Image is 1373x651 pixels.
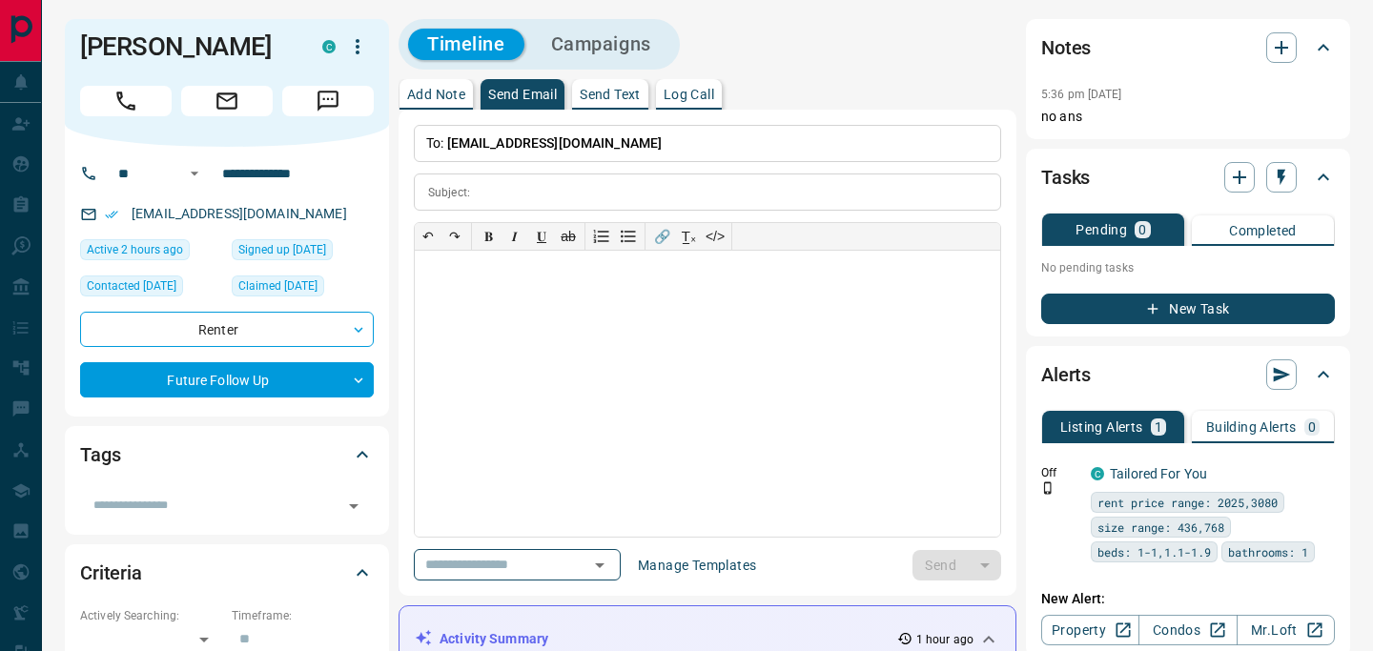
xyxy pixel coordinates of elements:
svg: Push Notification Only [1041,481,1055,495]
span: Contacted [DATE] [87,276,176,295]
span: Message [282,86,374,116]
span: 𝐔 [537,229,546,244]
p: Completed [1229,224,1297,237]
span: Active 2 hours ago [87,240,183,259]
p: Timeframe: [232,607,374,624]
p: Log Call [664,88,714,101]
div: Mon Sep 15 2025 [80,239,222,266]
h2: Criteria [80,558,142,588]
h2: Tasks [1041,162,1090,193]
p: Listing Alerts [1060,420,1143,434]
div: split button [912,550,1001,580]
p: New Alert: [1041,589,1335,609]
button: Open [586,552,613,579]
span: bathrooms: 1 [1228,542,1308,561]
span: rent price range: 2025,3080 [1097,493,1278,512]
div: Mon Sep 08 2025 [80,275,222,302]
p: Actively Searching: [80,607,222,624]
h2: Alerts [1041,359,1091,390]
p: Building Alerts [1206,420,1297,434]
s: ab [561,229,576,244]
button: </> [702,223,728,250]
p: 0 [1308,420,1316,434]
span: beds: 1-1,1.1-1.9 [1097,542,1211,561]
span: [EMAIL_ADDRESS][DOMAIN_NAME] [447,135,663,151]
div: Wed Sep 03 2025 [232,275,374,302]
button: Campaigns [532,29,670,60]
div: condos.ca [322,40,336,53]
h2: Tags [80,439,120,470]
svg: Email Verified [105,208,118,221]
span: Claimed [DATE] [238,276,318,295]
div: Notes [1041,25,1335,71]
p: No pending tasks [1041,254,1335,282]
div: Tasks [1041,154,1335,200]
a: Mr.Loft [1237,615,1335,645]
button: ab [555,223,582,250]
a: Condos [1138,615,1237,645]
div: condos.ca [1091,467,1104,480]
p: Subject: [428,184,470,201]
button: Open [183,162,206,185]
button: T̲ₓ [675,223,702,250]
p: 5:36 pm [DATE] [1041,88,1122,101]
span: size range: 436,768 [1097,518,1224,537]
button: ↶ [415,223,441,250]
div: Renter [80,312,374,347]
p: Add Note [407,88,465,101]
button: Manage Templates [626,550,768,580]
p: no ans [1041,107,1335,127]
button: 𝑰 [502,223,528,250]
span: Call [80,86,172,116]
a: [EMAIL_ADDRESS][DOMAIN_NAME] [132,206,347,221]
button: ↷ [441,223,468,250]
h2: Notes [1041,32,1091,63]
p: 0 [1138,223,1146,236]
p: Send Text [580,88,641,101]
div: Mon Sep 01 2025 [232,239,374,266]
h1: [PERSON_NAME] [80,31,294,62]
a: Tailored For You [1110,466,1207,481]
button: 𝐔 [528,223,555,250]
p: 1 hour ago [916,631,973,648]
p: Pending [1076,223,1127,236]
button: Open [340,493,367,519]
div: Criteria [80,550,374,596]
button: Bullet list [615,223,642,250]
div: Alerts [1041,352,1335,397]
p: Activity Summary [440,629,548,649]
p: 1 [1155,420,1162,434]
p: Send Email [488,88,557,101]
div: Future Follow Up [80,362,374,397]
p: To: [414,125,1001,162]
button: 🔗 [648,223,675,250]
button: New Task [1041,294,1335,324]
button: Timeline [408,29,524,60]
button: Numbered list [588,223,615,250]
span: Signed up [DATE] [238,240,326,259]
p: Off [1041,464,1079,481]
button: 𝐁 [475,223,502,250]
div: Tags [80,432,374,478]
a: Property [1041,615,1139,645]
span: Email [181,86,273,116]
